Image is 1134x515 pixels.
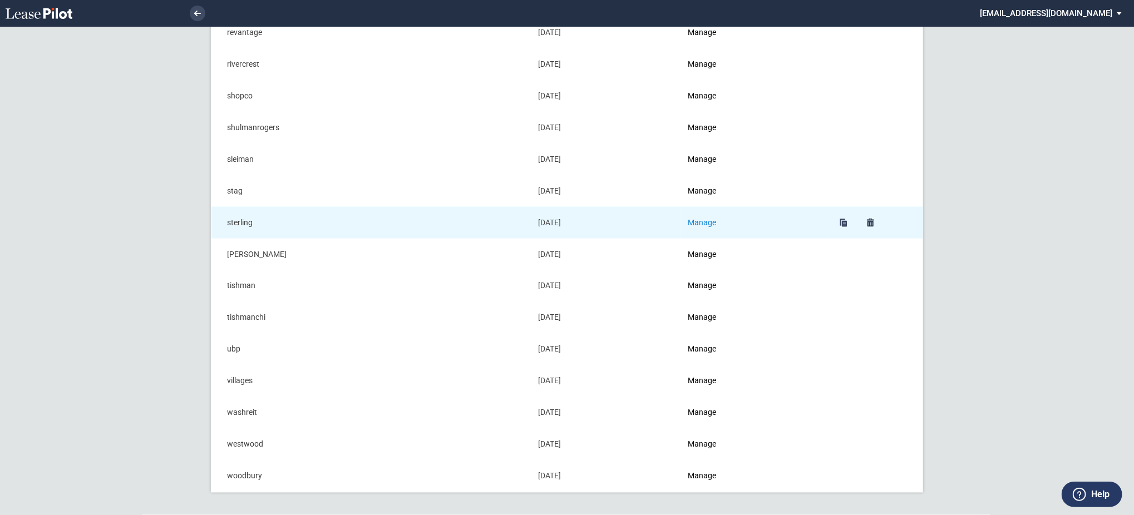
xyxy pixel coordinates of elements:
a: Manage [688,345,717,354]
a: Manage [688,91,717,100]
a: Manage [688,313,717,322]
td: [DATE] [530,239,680,270]
a: Manage [688,28,717,37]
td: [DATE] [530,112,680,143]
td: [DATE] [530,365,680,397]
a: Manage [688,218,717,227]
td: ubp [211,334,531,365]
td: revantage [211,17,531,48]
td: [DATE] [530,143,680,175]
td: rivercrest [211,48,531,80]
a: Manage [688,408,717,417]
button: Help [1062,482,1122,507]
td: washreit [211,397,531,429]
td: [DATE] [530,397,680,429]
a: Manage [688,472,717,481]
a: Manage [688,155,717,164]
td: [DATE] [530,17,680,48]
a: Manage [688,186,717,195]
a: Manage [688,60,717,68]
a: Manage [688,250,717,259]
label: Help [1091,487,1110,502]
a: Manage [688,377,717,385]
td: [DATE] [530,175,680,207]
td: [DATE] [530,80,680,112]
a: Duplicate sterling [836,215,852,231]
td: shopco [211,80,531,112]
td: westwood [211,429,531,460]
a: Manage [688,123,717,132]
td: [DATE] [530,334,680,365]
td: villages [211,365,531,397]
a: Delete sterling [863,215,879,231]
a: Manage [688,281,717,290]
td: [DATE] [530,207,680,239]
td: [DATE] [530,429,680,460]
td: [DATE] [530,460,680,492]
td: shulmanrogers [211,112,531,143]
td: [DATE] [530,270,680,302]
td: tishman [211,270,531,302]
td: sterling [211,207,531,239]
td: sleiman [211,143,531,175]
td: [DATE] [530,302,680,334]
td: [DATE] [530,48,680,80]
a: Manage [688,440,717,449]
td: tishmanchi [211,302,531,334]
td: stag [211,175,531,207]
td: [PERSON_NAME] [211,239,531,270]
td: woodbury [211,460,531,492]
